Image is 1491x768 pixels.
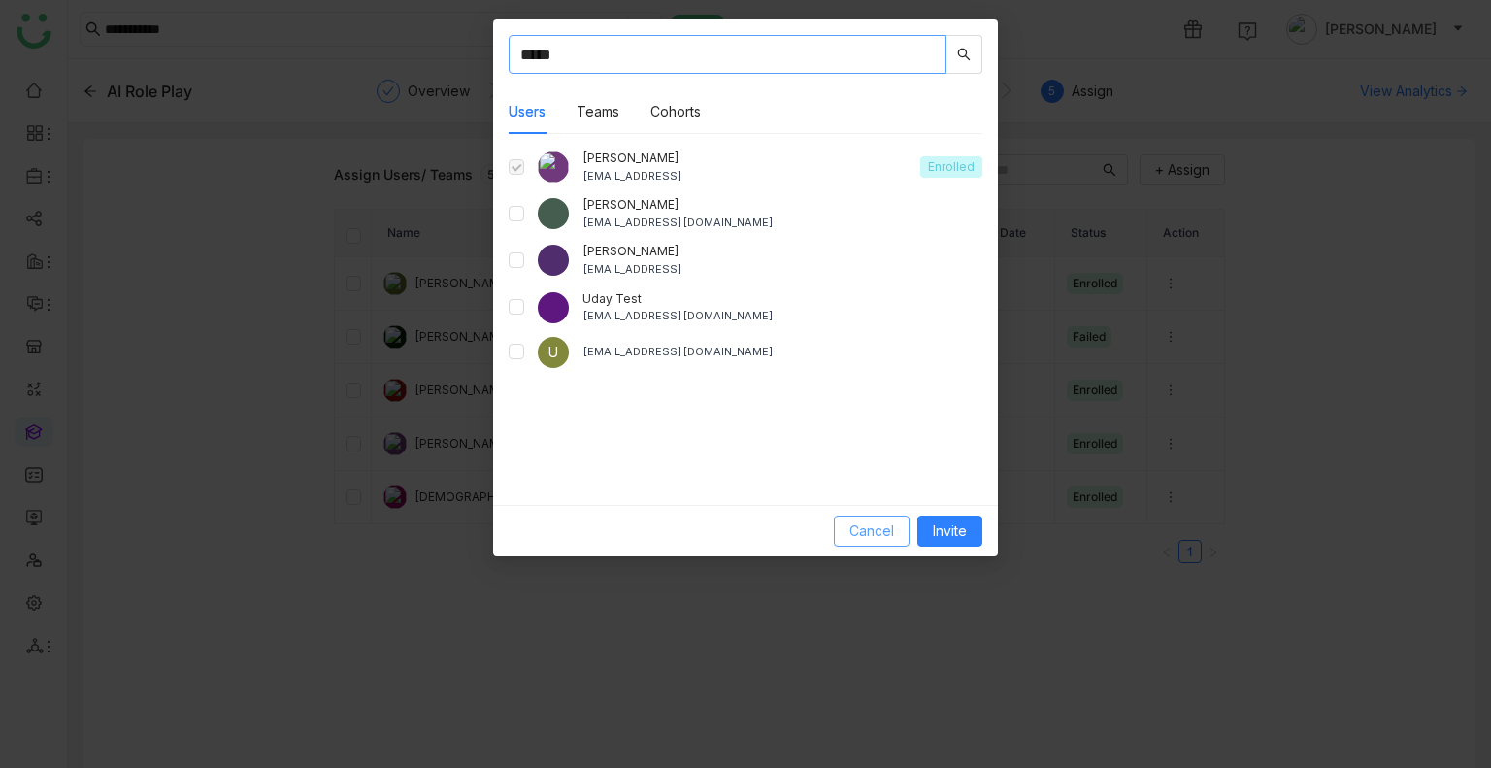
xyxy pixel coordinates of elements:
[538,292,569,323] img: 6851153c512bef77ea245893
[582,308,982,324] div: [EMAIL_ADDRESS][DOMAIN_NAME]
[577,101,619,122] button: Teams
[538,151,569,183] img: 684a9b22de261c4b36a3d00f
[582,290,982,309] div: Uday Test
[582,168,907,184] div: [EMAIL_ADDRESS]
[933,520,967,542] span: Invite
[582,215,982,231] div: [EMAIL_ADDRESS][DOMAIN_NAME]
[509,101,546,122] button: Users
[920,156,982,178] div: Enrolled
[849,520,894,542] span: Cancel
[834,516,910,547] button: Cancel
[538,198,569,229] img: 68592c36b71d516f26a2ce6f
[582,261,982,278] div: [EMAIL_ADDRESS]
[538,245,569,276] img: 684a9b6bde261c4b36a3d2e3
[548,344,558,360] span: U
[582,243,982,261] div: [PERSON_NAME]
[582,196,982,215] div: [PERSON_NAME]
[917,516,982,547] button: Invite
[582,150,907,168] div: [PERSON_NAME]
[650,101,701,122] button: Cohorts
[582,344,982,360] div: [EMAIL_ADDRESS][DOMAIN_NAME]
